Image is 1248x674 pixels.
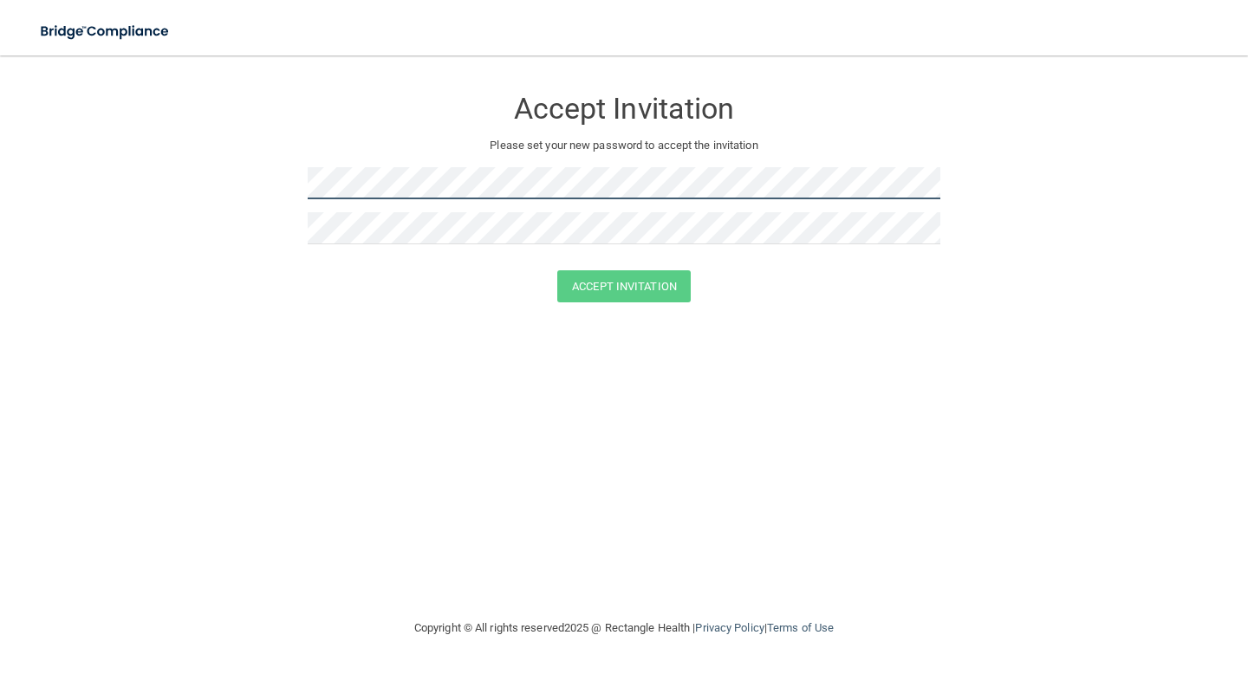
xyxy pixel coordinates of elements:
a: Privacy Policy [695,621,764,634]
a: Terms of Use [767,621,834,634]
h3: Accept Invitation [308,93,940,125]
div: Copyright © All rights reserved 2025 @ Rectangle Health | | [308,600,940,656]
button: Accept Invitation [557,270,691,302]
img: bridge_compliance_login_screen.278c3ca4.svg [26,14,185,49]
iframe: Drift Widget Chat Controller [948,551,1227,620]
p: Please set your new password to accept the invitation [321,135,927,156]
